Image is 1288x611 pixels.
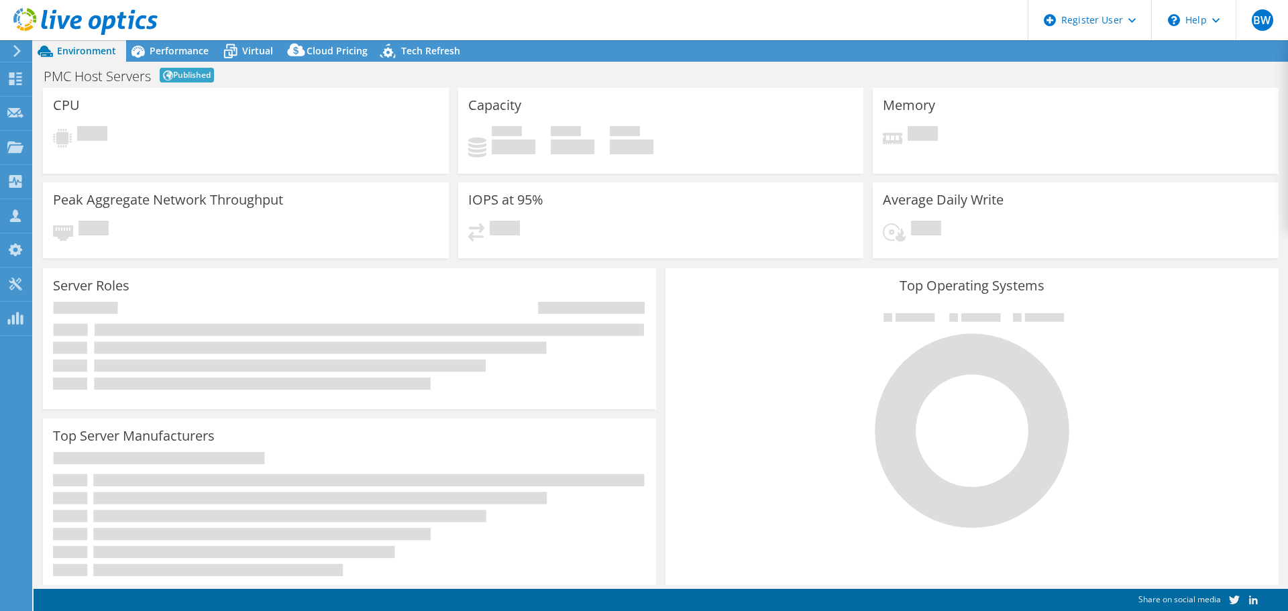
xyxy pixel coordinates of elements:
[242,44,273,57] span: Virtual
[468,192,543,207] h3: IOPS at 95%
[468,98,521,113] h3: Capacity
[610,140,653,154] h4: 0 GiB
[53,278,129,293] h3: Server Roles
[676,278,1269,293] h3: Top Operating Systems
[307,44,368,57] span: Cloud Pricing
[911,221,941,239] span: Pending
[492,140,535,154] h4: 0 GiB
[150,44,209,57] span: Performance
[883,192,1004,207] h3: Average Daily Write
[1138,594,1221,605] span: Share on social media
[53,429,215,443] h3: Top Server Manufacturers
[883,98,935,113] h3: Memory
[551,126,581,140] span: Free
[1168,14,1180,26] svg: \n
[490,221,520,239] span: Pending
[44,70,151,83] h1: PMC Host Servers
[610,126,640,140] span: Total
[908,126,938,144] span: Pending
[492,126,522,140] span: Used
[401,44,460,57] span: Tech Refresh
[53,192,283,207] h3: Peak Aggregate Network Throughput
[53,98,80,113] h3: CPU
[57,44,116,57] span: Environment
[78,221,109,239] span: Pending
[160,68,214,82] span: Published
[77,126,107,144] span: Pending
[551,140,594,154] h4: 0 GiB
[1252,9,1273,31] span: BW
